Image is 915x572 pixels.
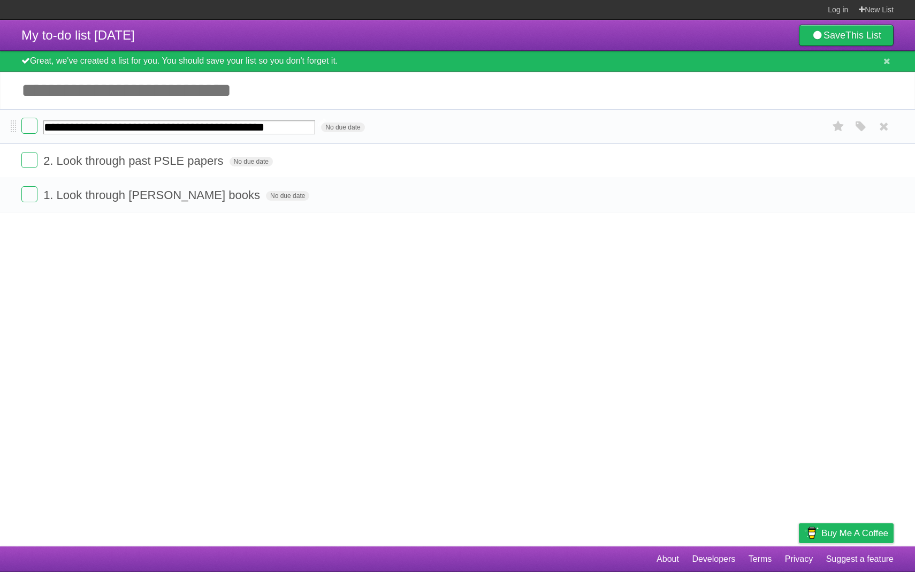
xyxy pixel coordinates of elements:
[785,549,813,569] a: Privacy
[43,188,263,202] span: 1. Look through [PERSON_NAME] books
[828,118,849,135] label: Star task
[749,549,772,569] a: Terms
[799,523,894,543] a: Buy me a coffee
[21,186,37,202] label: Done
[692,549,735,569] a: Developers
[230,157,273,166] span: No due date
[845,30,881,41] b: This List
[821,524,888,543] span: Buy me a coffee
[826,549,894,569] a: Suggest a feature
[804,524,819,542] img: Buy me a coffee
[21,152,37,168] label: Done
[21,118,37,134] label: Done
[799,25,894,46] a: SaveThis List
[657,549,679,569] a: About
[21,28,135,42] span: My to-do list [DATE]
[321,123,364,132] span: No due date
[43,154,226,167] span: 2. Look through past PSLE papers
[266,191,309,201] span: No due date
